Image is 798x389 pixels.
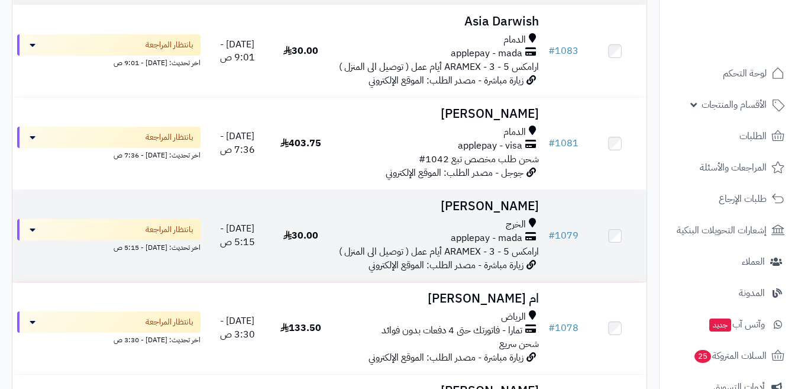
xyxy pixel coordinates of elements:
span: 30.00 [283,229,318,243]
span: تمارا - فاتورتك حتى 4 دفعات بدون فوائد [382,324,522,337]
a: #1078 [548,321,579,335]
a: المدونة [667,279,791,307]
a: العملاء [667,247,791,276]
span: applepay - mada [451,47,522,60]
span: زيارة مباشرة - مصدر الطلب: الموقع الإلكتروني [369,73,524,88]
span: شحن سريع [499,337,539,351]
a: #1079 [548,229,579,243]
span: الدمام [503,33,526,47]
span: زيارة مباشرة - مصدر الطلب: الموقع الإلكتروني [369,258,524,272]
span: [DATE] - 7:36 ص [220,129,255,157]
span: الطلبات [739,128,767,144]
span: applepay - mada [451,232,522,245]
span: 403.75 [280,136,321,150]
a: الطلبات [667,122,791,150]
span: 133.50 [280,321,321,335]
span: السلات المتروكة [693,348,767,364]
h3: [PERSON_NAME] [337,200,539,213]
img: logo-2.png [718,9,787,34]
span: 30.00 [283,44,318,58]
span: [DATE] - 9:01 ص [220,37,255,65]
span: الأقسام والمنتجات [702,97,767,113]
span: جديد [709,319,731,332]
h3: ام [PERSON_NAME] [337,292,539,306]
span: طلبات الإرجاع [719,191,767,207]
div: اخر تحديث: [DATE] - 5:15 ص [17,240,201,253]
span: applepay - visa [458,139,522,153]
a: طلبات الإرجاع [667,185,791,213]
span: الدمام [503,126,526,139]
span: ارامكس ARAMEX - 3 - 5 أيام عمل ( توصيل الى المنزل ) [339,245,539,259]
span: بانتظار المراجعة [146,131,193,143]
span: # [548,321,555,335]
span: [DATE] - 3:30 ص [220,314,255,342]
span: [DATE] - 5:15 ص [220,221,255,249]
span: العملاء [742,253,765,270]
div: اخر تحديث: [DATE] - 7:36 ص [17,148,201,160]
span: زيارة مباشرة - مصدر الطلب: الموقع الإلكتروني [369,351,524,365]
h3: Asia Darwish [337,15,539,28]
span: المدونة [739,285,765,301]
span: # [548,229,555,243]
a: #1083 [548,44,579,58]
span: الرياض [501,310,526,324]
span: المراجعات والأسئلة [700,159,767,176]
a: السلات المتروكة25 [667,342,791,370]
span: إشعارات التحويلات البنكية [677,222,767,239]
h3: [PERSON_NAME] [337,107,539,121]
a: المراجعات والأسئلة [667,153,791,182]
span: بانتظار المراجعة [146,39,193,51]
span: بانتظار المراجعة [146,316,193,328]
span: شحن طلب مخصص تبع 1042# [419,152,539,166]
span: # [548,136,555,150]
span: # [548,44,555,58]
span: وآتس آب [708,316,765,333]
span: جوجل - مصدر الطلب: الموقع الإلكتروني [386,166,524,180]
span: لوحة التحكم [723,65,767,82]
span: الخرج [506,218,526,232]
a: إشعارات التحويلات البنكية [667,216,791,245]
a: وآتس آبجديد [667,310,791,339]
div: اخر تحديث: [DATE] - 9:01 ص [17,56,201,68]
a: #1081 [548,136,579,150]
span: بانتظار المراجعة [146,224,193,236]
span: ارامكس ARAMEX - 3 - 5 أيام عمل ( توصيل الى المنزل ) [339,60,539,74]
div: اخر تحديث: [DATE] - 3:30 ص [17,333,201,345]
span: 25 [694,350,712,364]
a: لوحة التحكم [667,59,791,88]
